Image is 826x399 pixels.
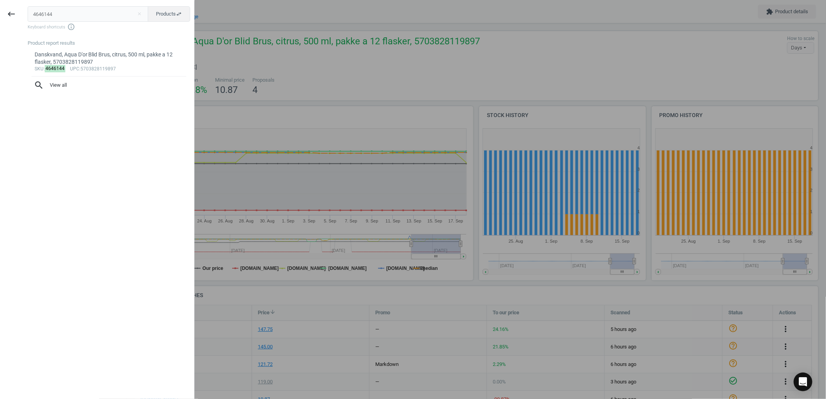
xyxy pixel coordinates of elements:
[35,51,184,66] div: Danskvand, Aqua D'or Blid Brus, citrus, 500 ml, pakke a 12 flasker, 5703828119897
[794,373,812,391] div: Open Intercom Messenger
[28,77,190,94] button: searchView all
[28,23,190,31] span: Keyboard shortcuts
[70,66,79,72] span: upc
[34,80,44,90] i: search
[28,40,194,47] div: Product report results
[67,23,75,31] i: info_outline
[2,5,20,23] button: keyboard_backspace
[45,65,66,72] mark: 4646144
[148,6,190,22] button: Productsswap_horiz
[35,66,184,72] div: : :5703828119897
[133,10,145,17] button: Close
[7,9,16,19] i: keyboard_backspace
[35,66,44,72] span: sku
[176,11,182,17] i: swap_horiz
[34,80,184,90] span: View all
[156,10,182,17] span: Products
[28,6,149,22] input: Enter the SKU or product name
